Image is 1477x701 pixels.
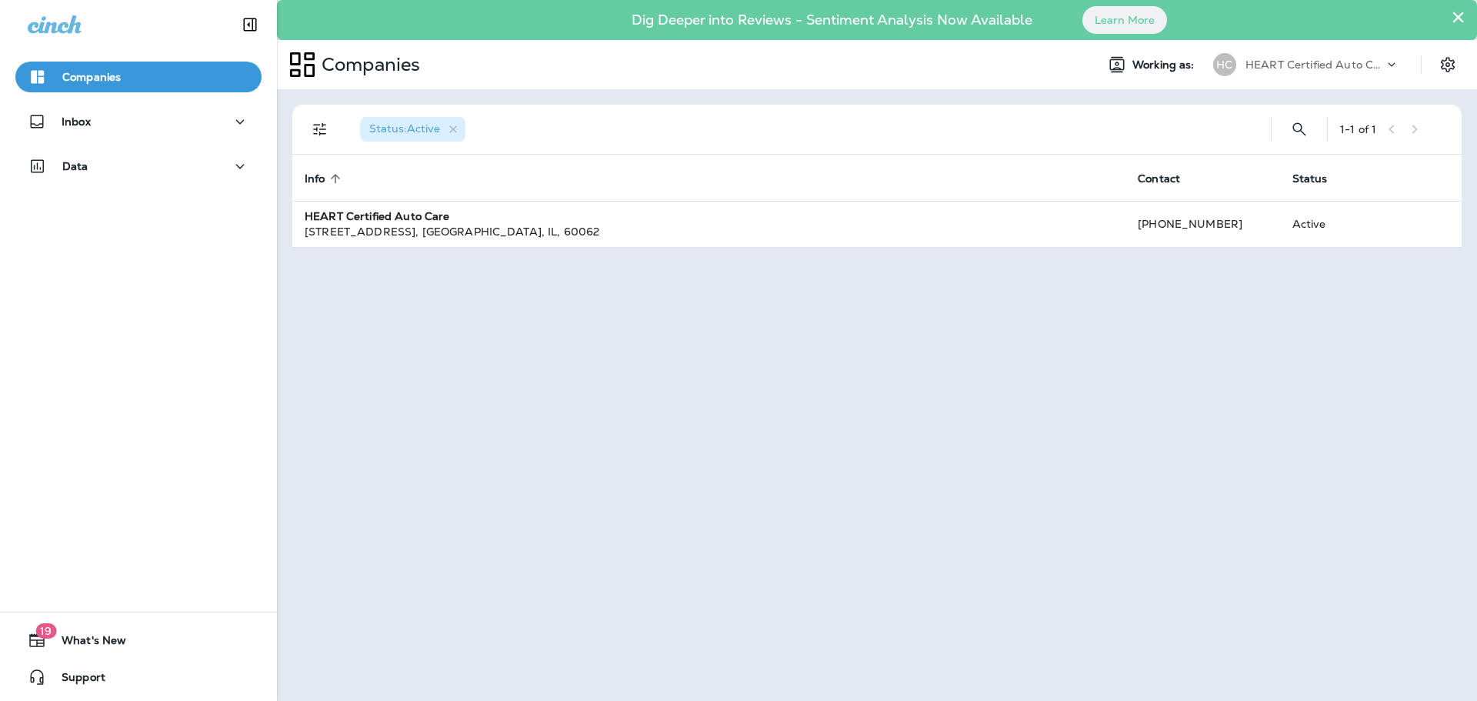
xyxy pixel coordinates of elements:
span: What's New [46,634,126,653]
button: Close [1451,5,1465,29]
button: Collapse Sidebar [228,9,272,40]
div: 1 - 1 of 1 [1340,123,1376,135]
span: Working as: [1132,58,1198,72]
span: 19 [35,623,56,639]
button: Search Companies [1284,114,1315,145]
button: Companies [15,62,262,92]
p: Inbox [62,115,91,128]
p: HEART Certified Auto Care [1245,58,1384,71]
button: Support [15,662,262,693]
p: Companies [62,71,121,83]
strong: HEART Certified Auto Care [305,209,450,223]
div: [STREET_ADDRESS] , [GEOGRAPHIC_DATA] , IL , 60062 [305,224,1113,239]
td: [PHONE_NUMBER] [1125,201,1279,247]
button: Settings [1434,51,1462,78]
span: Status [1292,172,1328,185]
span: Support [46,671,105,689]
button: Data [15,151,262,182]
button: Inbox [15,106,262,137]
p: Companies [315,53,420,76]
td: Active [1280,201,1379,247]
span: Info [305,172,345,185]
button: Learn More [1082,6,1167,34]
span: Contact [1138,172,1200,185]
div: Status:Active [360,117,465,142]
button: Filters [305,114,335,145]
div: HC [1213,53,1236,76]
button: 19What's New [15,625,262,656]
p: Data [62,160,88,172]
span: Info [305,172,325,185]
span: Contact [1138,172,1180,185]
span: Status [1292,172,1348,185]
span: Status : Active [369,122,440,135]
p: Dig Deeper into Reviews - Sentiment Analysis Now Available [587,18,1077,22]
